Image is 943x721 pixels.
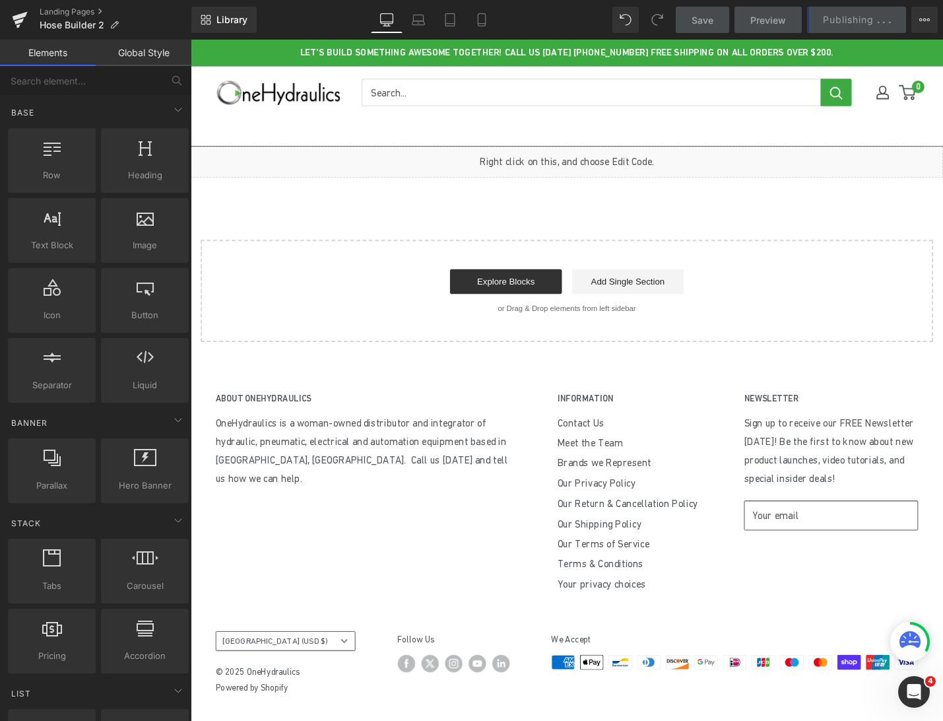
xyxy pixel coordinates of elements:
a: Add Single Section [405,244,523,270]
a: Your privacy choices [389,567,541,588]
span: List [10,687,32,700]
a: Tablet [434,7,466,33]
a: Mobile [466,7,498,33]
p: We Accept [383,628,772,645]
a: Contact Us [389,396,541,417]
a: Meet the Team [389,417,541,438]
span: Accordion [105,649,185,663]
p: © 2025 OneHydraulics [26,662,175,697]
button: Redo [644,7,670,33]
span: Liquid [105,378,185,392]
button: Information [389,374,541,390]
a: New Library [191,7,257,33]
span: Preview [750,13,786,27]
button: Subscribe [587,529,675,561]
span: Save [692,13,713,27]
button: [GEOGRAPHIC_DATA] (USD $) [26,628,175,649]
span: Icon [12,308,92,322]
a: Follow us on Facebook [220,653,238,672]
span: Stack [10,517,42,530]
button: Undo [612,7,639,33]
a: Our Privacy Policy [389,460,541,481]
span: Row [12,168,92,182]
a: Preview [734,7,802,33]
a: Desktop [371,7,403,33]
a: Terms & Conditions [389,545,541,566]
span: Banner [10,417,49,429]
button: About OneHydraulics [26,374,343,390]
a: Follow us on YouTube [295,653,313,672]
span: Hose Builder 2 [40,20,104,30]
a: Laptop [403,7,434,33]
a: Our Shipping Policy [389,503,541,524]
p: Follow Us [220,628,339,645]
a: Brands we Represent [389,438,541,460]
span: Image [105,238,185,252]
a: Explore Blocks [275,244,394,270]
span: About OneHydraulics [26,376,128,386]
input: Search... [181,42,668,71]
iframe: Intercom live chat [898,676,930,708]
span: 4 [925,676,936,687]
a: Our Return & Cancellation Policy [389,481,541,502]
span: Information [389,376,449,386]
span: Text Block [12,238,92,252]
span: Parallax [12,479,92,493]
a: Follow us on Instagram [270,653,288,672]
p: Newsletter [587,374,772,390]
span: Carousel [105,579,185,593]
span: Heading [105,168,185,182]
span: Library [216,14,247,26]
p: or Drag & Drop elements from left sidebar [32,281,767,290]
span: Hero Banner [105,479,185,493]
a: Landing Pages [40,7,191,17]
button: More [911,7,938,33]
a: Powered by Shopify [26,683,104,693]
span: Pricing [12,649,92,663]
span: 0 [765,44,779,57]
a: Global Style [96,40,191,66]
a: Follow us on LinkedIn [320,653,339,672]
img: OneHydraulics [26,42,158,71]
span: Button [105,308,185,322]
p: Sign up to receive our FREE Newsletter [DATE]! Be the first to know about new product launches, v... [587,397,772,477]
span: Tabs [12,579,92,593]
span: Separator [12,378,92,392]
a: 0 [753,48,769,64]
a: Our Terms of Service [389,524,541,545]
a: My account [728,49,741,63]
button: Search [668,42,701,71]
p: OneHydraulics is a woman-owned distributor and integrator of hydraulic, pneumatic, electrical and... [26,397,343,477]
a: Follow us on Twitter [245,653,263,672]
span: Base [10,106,36,119]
